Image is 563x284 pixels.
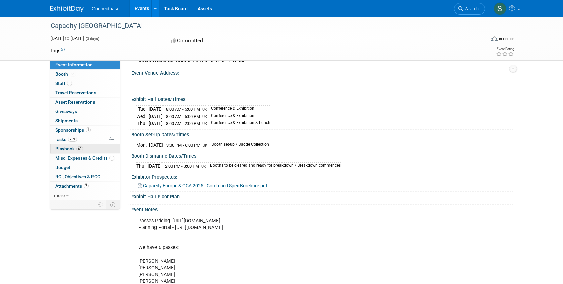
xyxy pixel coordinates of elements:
span: (3 days) [85,37,99,41]
td: Toggle Event Tabs [106,200,120,209]
span: Sponsorships [55,127,91,133]
span: 1 [109,156,114,161]
td: Mon. [136,141,149,148]
span: ROI, Objectives & ROO [55,174,100,179]
span: Attachments [55,183,89,189]
td: Wed. [136,113,149,120]
a: Budget [50,163,120,172]
img: Stephanie Bird [494,2,506,15]
td: Tue. [136,106,149,113]
div: In-Person [499,36,514,41]
span: Search [463,6,479,11]
span: Tasks [55,137,77,142]
span: 2:00 PM - 3:00 PM [165,164,199,169]
td: [DATE] [148,162,162,169]
a: Sponsorships1 [50,126,120,135]
a: Staff6 [50,79,120,88]
a: Travel Reservations [50,88,120,97]
div: Event Rating [496,47,514,51]
a: Booth [50,70,120,79]
td: [DATE] [149,106,163,113]
td: Conference & Exhibition & Lunch [207,120,270,127]
span: Asset Reservations [55,99,95,105]
div: Capacity [GEOGRAPHIC_DATA] [48,20,475,32]
a: Capacity Europe & GCA 2025 - Combined Spex Brochure.pdf [138,183,267,188]
a: Search [454,3,485,15]
span: Shipments [55,118,78,123]
td: Thu. [136,162,148,169]
td: Thu. [136,120,149,127]
span: UK [201,164,206,169]
span: Connectbase [92,6,120,11]
span: more [54,193,65,198]
img: ExhibitDay [50,6,84,12]
span: Booth [55,71,76,77]
span: [DATE] [DATE] [50,36,84,41]
td: [DATE] [149,120,163,127]
td: Booths to be cleared and ready for breakdown / Breakdown commences [206,162,341,169]
div: Booth Dismantle Dates/Times: [131,151,513,159]
span: 8:00 AM - 5:00 PM [166,114,200,119]
span: Travel Reservations [55,90,96,95]
td: [DATE] [149,141,163,148]
a: Asset Reservations [50,98,120,107]
span: UK [203,143,207,148]
div: Booth Set-up Dates/Times: [131,130,513,138]
a: ROI, Objectives & ROO [50,172,120,181]
a: Attachments7 [50,182,120,191]
span: to [64,36,70,41]
td: Conference & Exhibition [207,113,270,120]
span: Giveaways [55,109,77,114]
span: Playbook [55,146,83,151]
td: Conference & Exhibition [207,106,270,113]
span: 69 [76,146,83,151]
img: Format-Inperson.png [491,36,498,41]
span: Budget [55,165,70,170]
span: Capacity Europe & GCA 2025 - Combined Spex Brochure.pdf [143,183,267,188]
span: 1 [86,127,91,132]
span: 7 [84,183,89,188]
i: Booth reservation complete [71,72,74,76]
div: Committed [169,35,317,47]
a: Event Information [50,60,120,69]
span: 75% [68,137,77,142]
span: UK [202,107,207,112]
div: Event Format [445,35,514,45]
span: 3:00 PM - 6:00 PM [166,143,200,148]
a: Misc. Expenses & Credits1 [50,154,120,163]
div: Exhibit Hall Floor Plan: [131,192,513,200]
td: [DATE] [149,113,163,120]
span: UK [202,122,207,126]
a: more [50,191,120,200]
span: Staff [55,81,72,86]
span: Misc. Expenses & Credits [55,155,114,161]
a: Shipments [50,116,120,125]
a: Playbook69 [50,144,120,153]
span: 6 [67,81,72,86]
span: 8:00 AM - 2:00 PM [166,121,200,126]
span: 8:00 AM - 5:00 PM [166,107,200,112]
a: Giveaways [50,107,120,116]
div: Event Venue Address: [131,68,513,76]
td: Tags [50,47,65,54]
span: Event Information [55,62,93,67]
td: Booth set-up / Badge Collection [207,141,269,148]
div: Exhibitor Prospectus: [131,172,513,180]
span: UK [202,115,207,119]
a: Tasks75% [50,135,120,144]
td: Personalize Event Tab Strip [95,200,106,209]
div: Exhibit Hall Dates/Times: [131,94,513,103]
div: Event Notes: [131,205,513,213]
